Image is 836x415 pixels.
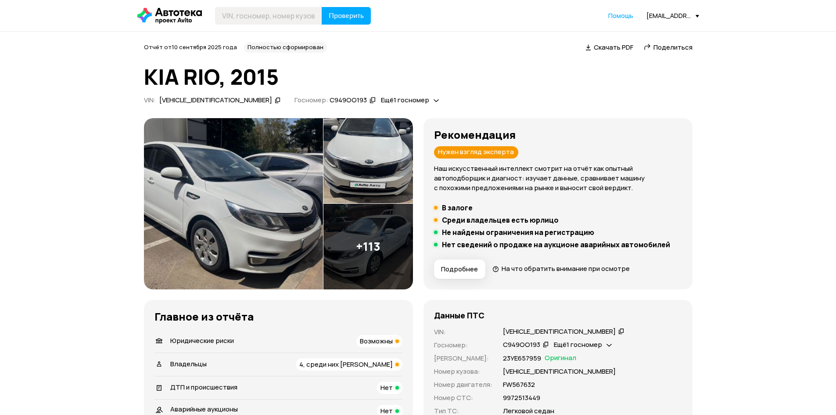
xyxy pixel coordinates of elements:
[434,393,492,403] p: Номер СТС :
[502,264,630,273] span: На что обратить внимание при осмотре
[170,404,238,414] span: Аварийные аукционы
[442,203,473,212] h5: В залоге
[434,129,682,141] h3: Рекомендация
[503,380,535,390] p: FW567632
[244,42,327,53] div: Полностью сформирован
[434,380,492,390] p: Номер двигателя :
[159,96,272,105] div: [VEHICLE_IDENTIFICATION_NUMBER]
[434,327,492,337] p: VIN :
[170,336,234,345] span: Юридические риски
[608,11,633,20] a: Помощь
[594,43,633,52] span: Скачать PDF
[330,96,367,105] div: С949ОО193
[585,43,633,52] a: Скачать PDF
[646,11,699,20] div: [EMAIL_ADDRESS][DOMAIN_NAME]
[442,240,670,249] h5: Нет сведений о продаже на аукционе аварийных автомобилей
[322,7,371,25] button: Проверить
[554,340,602,349] span: Ещё 1 госномер
[434,146,518,159] div: Нужен взгляд эксперта
[545,354,576,363] span: Оригинал
[653,43,692,52] span: Поделиться
[434,310,484,320] h4: Данные ПТС
[503,327,616,336] div: [VEHICLE_IDENTIFICATION_NUMBER]
[144,43,237,51] span: Отчёт от 10 сентября 2025 года
[170,383,237,392] span: ДТП и происшествия
[644,43,692,52] a: Поделиться
[434,367,492,376] p: Номер кузова :
[442,228,594,237] h5: Не найдены ограничения на регистрацию
[503,393,540,403] p: 9972513449
[170,359,207,368] span: Владельцы
[442,216,559,224] h5: Среди владельцев есть юрлицо
[154,310,402,323] h3: Главное из отчёта
[294,95,328,105] span: Госномер:
[434,340,492,350] p: Госномер :
[503,367,616,376] p: [VEHICLE_IDENTIFICATION_NUMBER]
[434,260,485,279] button: Подробнее
[381,95,429,105] span: Ещё 1 госномер
[503,354,541,363] p: 23УЕ657959
[144,95,156,105] span: VIN :
[380,383,393,392] span: Нет
[492,264,630,273] a: На что обратить внимание при осмотре
[434,354,492,363] p: [PERSON_NAME] :
[215,7,322,25] input: VIN, госномер, номер кузова
[299,360,393,369] span: 4, среди них [PERSON_NAME]
[503,340,540,350] div: С949ОО193
[144,65,692,89] h1: KIA RIO, 2015
[360,336,393,346] span: Возможны
[441,265,478,274] span: Подробнее
[434,164,682,193] p: Наш искусственный интеллект смотрит на отчёт как опытный автоподборщик и диагност: изучает данные...
[329,12,364,19] span: Проверить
